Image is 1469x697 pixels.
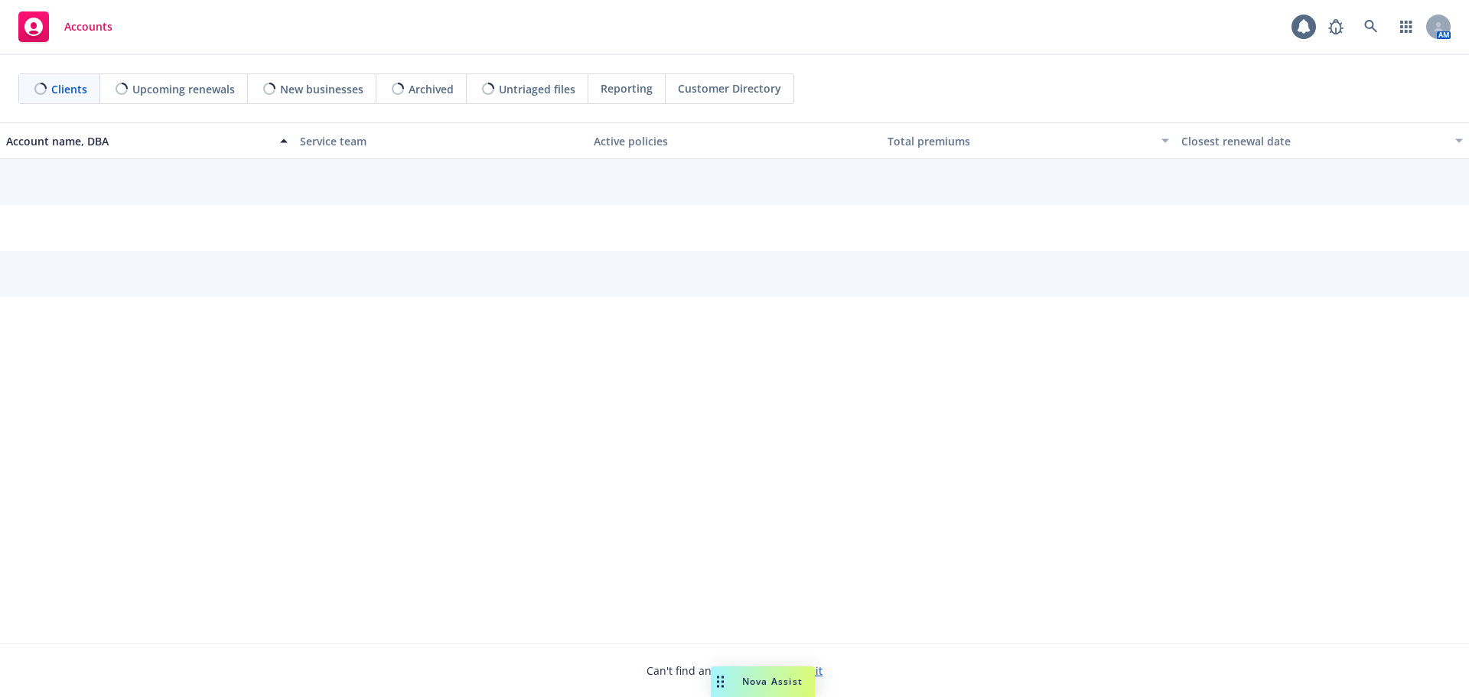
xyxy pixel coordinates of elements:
span: Reporting [601,80,653,96]
span: Can't find an account? [647,663,822,679]
div: Service team [300,133,581,149]
a: Search [1356,11,1386,42]
span: New businesses [280,81,363,97]
button: Service team [294,122,588,159]
button: Closest renewal date [1175,122,1469,159]
div: Drag to move [711,666,730,697]
span: Customer Directory [678,80,781,96]
span: Accounts [64,21,112,33]
span: Upcoming renewals [132,81,235,97]
button: Nova Assist [711,666,815,697]
a: Report a Bug [1321,11,1351,42]
div: Active policies [594,133,875,149]
span: Clients [51,81,87,97]
span: Nova Assist [742,675,803,688]
div: Total premiums [888,133,1152,149]
button: Active policies [588,122,881,159]
button: Total premiums [881,122,1175,159]
span: Untriaged files [499,81,575,97]
div: Account name, DBA [6,133,271,149]
a: Search for it [760,663,822,678]
a: Switch app [1391,11,1422,42]
span: Archived [409,81,454,97]
a: Accounts [12,5,119,48]
div: Closest renewal date [1181,133,1446,149]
